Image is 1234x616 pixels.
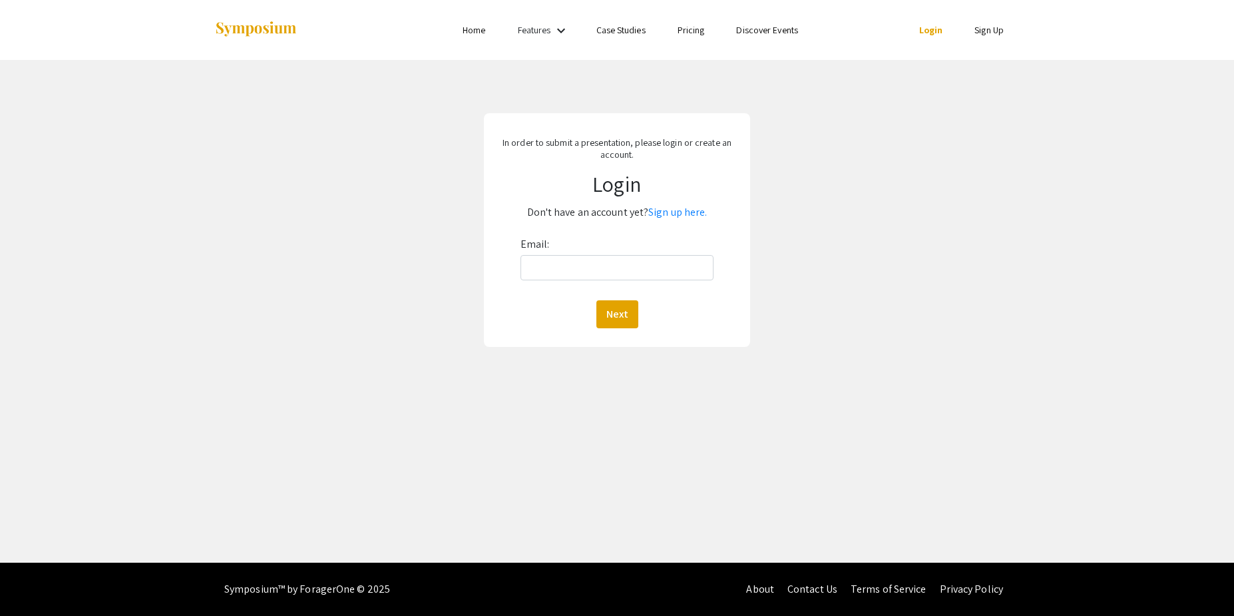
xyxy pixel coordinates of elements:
img: Symposium by ForagerOne [214,21,298,39]
a: About [746,582,774,596]
button: Next [596,300,638,328]
a: Discover Events [736,24,798,36]
iframe: Chat [10,556,57,606]
h1: Login [497,171,738,196]
a: Sign up here. [648,205,707,219]
a: Case Studies [596,24,646,36]
a: Login [919,24,943,36]
a: Features [518,24,551,36]
label: Email: [520,234,550,255]
a: Sign Up [974,24,1004,36]
a: Terms of Service [851,582,926,596]
p: Don't have an account yet? [497,202,738,223]
p: In order to submit a presentation, please login or create an account. [497,137,738,160]
div: Symposium™ by ForagerOne © 2025 [224,563,390,616]
a: Home [463,24,485,36]
a: Pricing [678,24,705,36]
a: Privacy Policy [940,582,1003,596]
a: Contact Us [787,582,837,596]
mat-icon: Expand Features list [553,23,569,39]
